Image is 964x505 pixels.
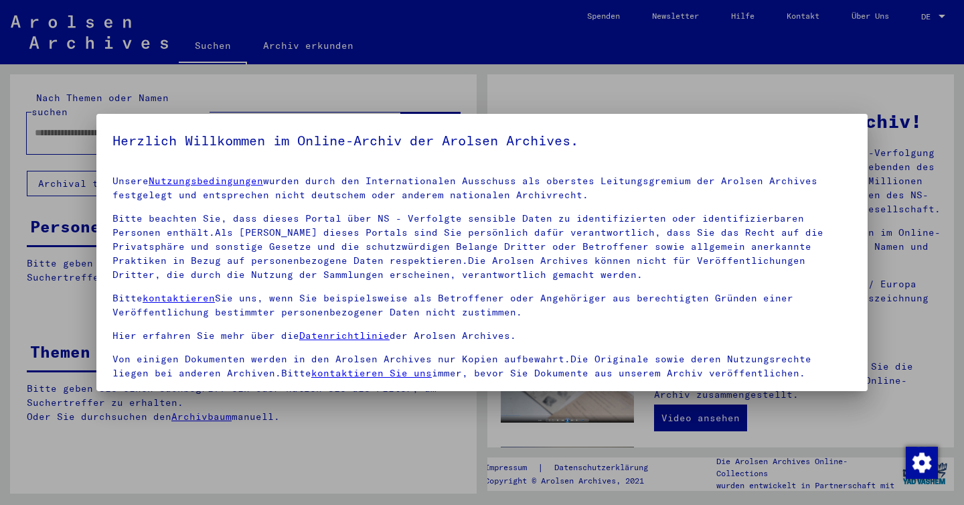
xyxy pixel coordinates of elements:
p: Bitte Sie uns, wenn Sie beispielsweise als Betroffener oder Angehöriger aus berechtigten Gründen ... [112,291,852,319]
p: Unsere wurden durch den Internationalen Ausschuss als oberstes Leitungsgremium der Arolsen Archiv... [112,174,852,202]
p: Hier erfahren Sie mehr über die der Arolsen Archives. [112,329,852,343]
a: Datenrichtlinie [299,330,390,342]
a: kontaktieren [143,292,215,304]
p: Von einigen Dokumenten werden in den Arolsen Archives nur Kopien aufbewahrt.Die Originale sowie d... [112,352,852,380]
p: Bitte beachten Sie, dass dieses Portal über NS - Verfolgte sensible Daten zu identifizierten oder... [112,212,852,282]
img: Zustimmung ändern [906,447,938,479]
h5: Herzlich Willkommen im Online-Archiv der Arolsen Archives. [112,130,852,151]
a: Nutzungsbedingungen [149,175,263,187]
a: kontaktieren Sie uns [311,367,432,379]
span: Einverständniserklärung: Hiermit erkläre ich mich damit einverstanden, dass ich sensible personen... [129,390,852,454]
